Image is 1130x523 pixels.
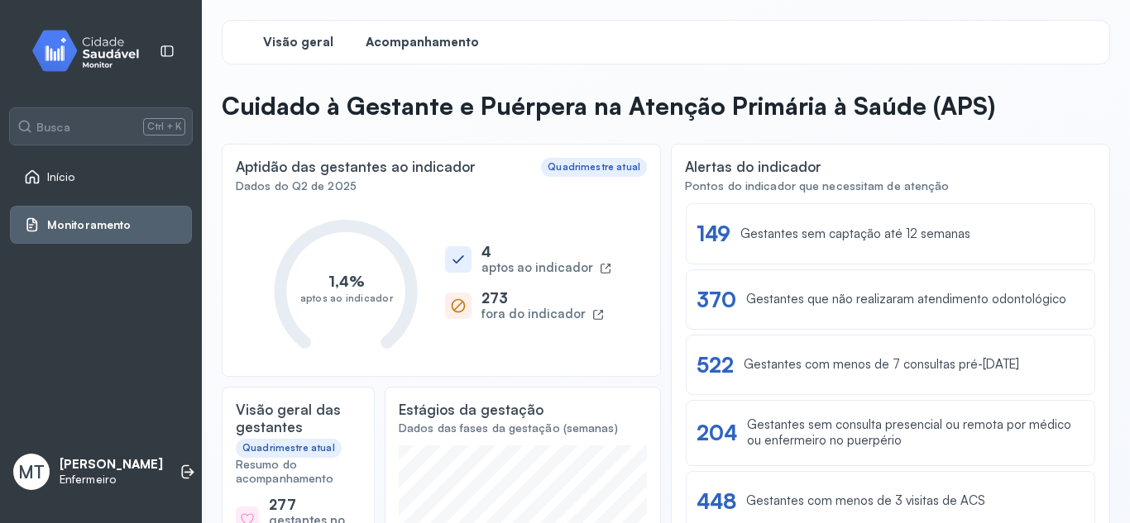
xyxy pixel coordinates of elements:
div: Resumo do acompanhamento [236,458,361,486]
div: 448 [697,488,736,514]
div: 522 [697,352,734,378]
p: Cuidado à Gestante e Puérpera na Atenção Primária à Saúde (APS) [222,91,995,121]
div: Gestantes sem captação até 12 semanas [740,226,970,242]
span: MT [18,461,45,483]
div: Gestantes que não realizaram atendimento odontológico [746,292,1066,307]
div: Gestantes com menos de 7 consultas pré-[DATE] [744,357,1019,373]
span: Visão geral [263,35,333,50]
div: Quadrimestre atual [242,442,335,454]
div: Dados do Q2 de 2025 [236,179,647,193]
span: Monitoramento [47,218,131,232]
div: 4 [481,243,611,260]
img: monitor.svg [17,26,166,75]
div: Pontos do indicador que necessitam de atenção [685,179,1096,193]
div: Visão geral das gestantes [236,401,361,436]
p: Enfermeiro [60,473,163,487]
a: Início [24,169,178,185]
div: Dados das fases da gestação (semanas) [399,421,647,435]
div: Alertas do indicador [685,158,821,175]
div: fora do indicador [481,307,586,322]
span: Busca [36,120,70,135]
div: Estágios da gestação [399,401,543,418]
p: [PERSON_NAME] [60,457,163,473]
text: 1,4% [328,272,365,290]
a: Monitoramento [24,216,178,233]
div: aptos ao indicador [481,260,593,276]
div: 149 [697,221,730,246]
div: Gestantes com menos de 3 visitas de ACS [746,493,985,509]
div: Quadrimestre atual [548,161,640,173]
div: Aptidão das gestantes ao indicador [236,158,476,175]
div: 277 [269,496,361,513]
div: 370 [697,287,736,312]
div: 273 [481,289,604,307]
div: Gestantes sem consulta presencial ou remota por médico ou enfermeiro no puerpério [747,417,1085,449]
span: Ctrl + K [143,118,185,135]
text: aptos ao indicador [300,292,394,304]
span: Início [47,170,75,184]
div: 204 [697,420,737,445]
span: Acompanhamento [366,35,479,50]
